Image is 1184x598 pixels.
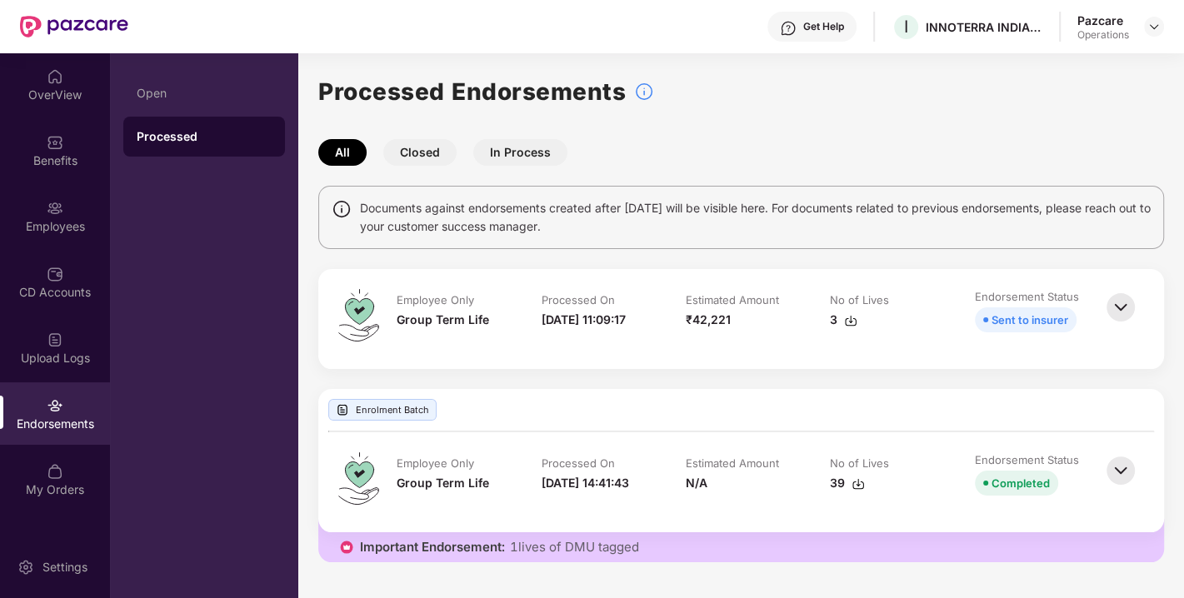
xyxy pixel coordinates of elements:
[686,474,707,492] div: N/A
[926,19,1042,35] div: INNOTERRA INDIA PRIVATE LIMITED
[541,292,614,307] div: Processed On
[20,16,128,37] img: New Pazcare Logo
[1077,28,1129,42] div: Operations
[47,200,63,217] img: svg+xml;base64,PHN2ZyBpZD0iRW1wbG95ZWVzIiB4bWxucz0iaHR0cDovL3d3dy53My5vcmcvMjAwMC9zdmciIHdpZHRoPS...
[47,397,63,414] img: svg+xml;base64,PHN2ZyBpZD0iRW5kb3JzZW1lbnRzIiB4bWxucz0iaHR0cDovL3d3dy53My5vcmcvMjAwMC9zdmciIHdpZH...
[975,452,1079,467] div: Endorsement Status
[803,20,844,33] div: Get Help
[318,139,367,166] button: All
[510,539,639,556] span: 1 lives of DMU tagged
[47,266,63,282] img: svg+xml;base64,PHN2ZyBpZD0iQ0RfQWNjb3VudHMiIGRhdGEtbmFtZT0iQ0QgQWNjb3VudHMiIHhtbG5zPSJodHRwOi8vd3...
[37,559,92,576] div: Settings
[336,403,349,416] img: svg+xml;base64,PHN2ZyBpZD0iVXBsb2FkX0xvZ3MiIGRhdGEtbmFtZT0iVXBsb2FkIExvZ3MiIHhtbG5zPSJodHRwOi8vd3...
[830,311,857,329] div: 3
[47,134,63,151] img: svg+xml;base64,PHN2ZyBpZD0iQmVuZWZpdHMiIHhtbG5zPSJodHRwOi8vd3d3LnczLm9yZy8yMDAwL3N2ZyIgd2lkdGg9Ij...
[686,292,779,307] div: Estimated Amount
[852,477,865,491] img: svg+xml;base64,PHN2ZyBpZD0iRG93bmxvYWQtMzJ4MzIiIHhtbG5zPSJodHRwOi8vd3d3LnczLm9yZy8yMDAwL3N2ZyIgd2...
[47,463,63,480] img: svg+xml;base64,PHN2ZyBpZD0iTXlfT3JkZXJzIiBkYXRhLW5hbWU9Ik15IE9yZGVycyIgeG1sbnM9Imh0dHA6Ly93d3cudz...
[541,456,614,471] div: Processed On
[338,452,379,505] img: svg+xml;base64,PHN2ZyB4bWxucz0iaHR0cDovL3d3dy53My5vcmcvMjAwMC9zdmciIHdpZHRoPSI0OS4zMiIgaGVpZ2h0PS...
[383,139,457,166] button: Closed
[1077,12,1129,28] div: Pazcare
[338,539,355,556] img: icon
[780,20,797,37] img: svg+xml;base64,PHN2ZyBpZD0iSGVscC0zMngzMiIgeG1sbnM9Imh0dHA6Ly93d3cudzMub3JnLzIwMDAvc3ZnIiB3aWR0aD...
[686,311,731,329] div: ₹42,221
[397,474,489,492] div: Group Term Life
[541,474,628,492] div: [DATE] 14:41:43
[1102,452,1139,489] img: svg+xml;base64,PHN2ZyBpZD0iQmFjay0zMngzMiIgeG1sbnM9Imh0dHA6Ly93d3cudzMub3JnLzIwMDAvc3ZnIiB3aWR0aD...
[1102,289,1139,326] img: svg+xml;base64,PHN2ZyBpZD0iQmFjay0zMngzMiIgeG1sbnM9Imh0dHA6Ly93d3cudzMub3JnLzIwMDAvc3ZnIiB3aWR0aD...
[634,82,654,102] img: svg+xml;base64,PHN2ZyBpZD0iSW5mb18tXzMyeDMyIiBkYXRhLW5hbWU9IkluZm8gLSAzMngzMiIgeG1sbnM9Imh0dHA6Ly...
[318,73,626,110] h1: Processed Endorsements
[332,199,352,219] img: svg+xml;base64,PHN2ZyBpZD0iSW5mbyIgeG1sbnM9Imh0dHA6Ly93d3cudzMub3JnLzIwMDAvc3ZnIiB3aWR0aD0iMTQiIG...
[397,311,489,329] div: Group Term Life
[137,87,272,100] div: Open
[992,311,1068,329] div: Sent to insurer
[830,456,889,471] div: No of Lives
[473,139,567,166] button: In Process
[686,456,779,471] div: Estimated Amount
[17,559,34,576] img: svg+xml;base64,PHN2ZyBpZD0iU2V0dGluZy0yMHgyMCIgeG1sbnM9Imh0dHA6Ly93d3cudzMub3JnLzIwMDAvc3ZnIiB3aW...
[975,289,1079,304] div: Endorsement Status
[541,311,625,329] div: [DATE] 11:09:17
[992,474,1050,492] div: Completed
[328,399,437,421] div: Enrolment Batch
[137,128,272,145] div: Processed
[397,292,474,307] div: Employee Only
[360,539,505,556] span: Important Endorsement:
[1147,20,1161,33] img: svg+xml;base64,PHN2ZyBpZD0iRHJvcGRvd24tMzJ4MzIiIHhtbG5zPSJodHRwOi8vd3d3LnczLm9yZy8yMDAwL3N2ZyIgd2...
[904,17,908,37] span: I
[830,292,889,307] div: No of Lives
[47,331,63,348] img: svg+xml;base64,PHN2ZyBpZD0iVXBsb2FkX0xvZ3MiIGRhdGEtbmFtZT0iVXBsb2FkIExvZ3MiIHhtbG5zPSJodHRwOi8vd3...
[338,289,379,341] img: svg+xml;base64,PHN2ZyB4bWxucz0iaHR0cDovL3d3dy53My5vcmcvMjAwMC9zdmciIHdpZHRoPSI0OS4zMiIgaGVpZ2h0PS...
[830,474,865,492] div: 39
[360,199,1151,236] span: Documents against endorsements created after [DATE] will be visible here. For documents related t...
[397,456,474,471] div: Employee Only
[844,314,857,327] img: svg+xml;base64,PHN2ZyBpZD0iRG93bmxvYWQtMzJ4MzIiIHhtbG5zPSJodHRwOi8vd3d3LnczLm9yZy8yMDAwL3N2ZyIgd2...
[47,68,63,85] img: svg+xml;base64,PHN2ZyBpZD0iSG9tZSIgeG1sbnM9Imh0dHA6Ly93d3cudzMub3JnLzIwMDAvc3ZnIiB3aWR0aD0iMjAiIG...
